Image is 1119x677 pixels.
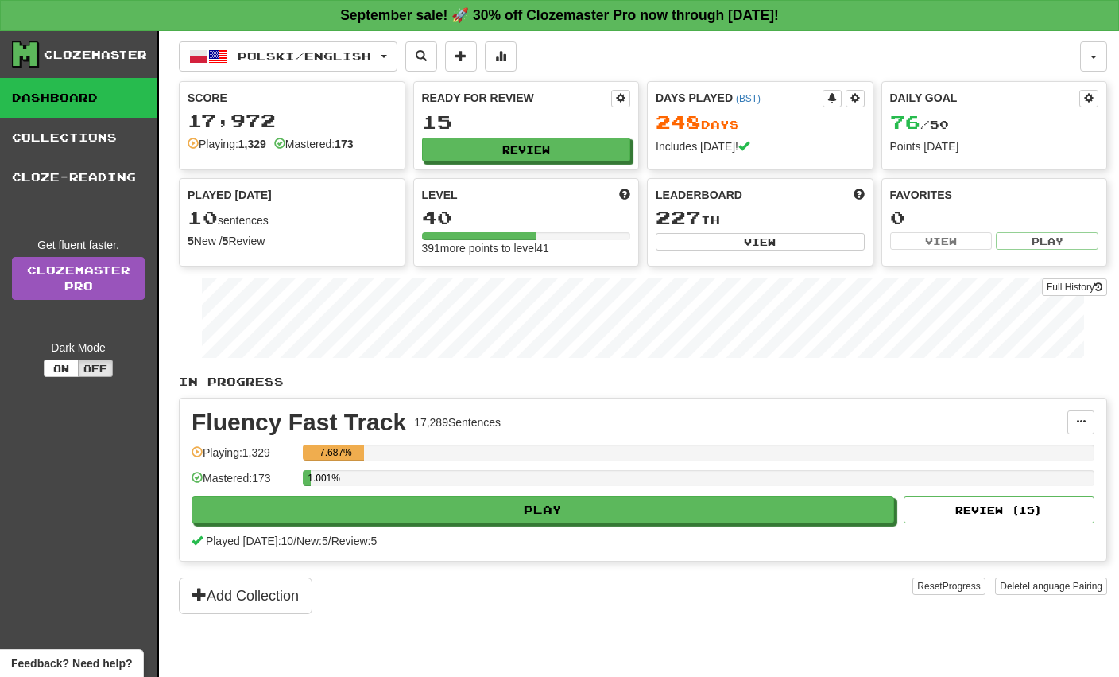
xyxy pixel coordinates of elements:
[1042,278,1107,296] button: Full History
[44,360,79,377] button: On
[656,187,742,203] span: Leaderboard
[293,535,296,547] span: /
[12,257,145,300] a: ClozemasterPro
[188,233,397,249] div: New / Review
[890,187,1099,203] div: Favorites
[656,233,865,251] button: View
[188,208,397,228] div: sentences
[890,138,1099,154] div: Points [DATE]
[904,496,1094,523] button: Review (15)
[78,360,113,377] button: Off
[238,138,266,150] strong: 1,329
[12,340,145,356] div: Dark Mode
[188,90,397,106] div: Score
[656,90,823,106] div: Days Played
[995,578,1107,595] button: DeleteLanguage Pairing
[445,41,477,72] button: Add sentence to collection
[296,535,328,547] span: New: 5
[192,470,295,496] div: Mastered: 173
[274,136,354,152] div: Mastered:
[179,41,397,72] button: Polski/English
[188,136,266,152] div: Playing:
[854,187,865,203] span: This week in points, UTC
[656,208,865,228] div: th
[890,208,1099,228] div: 0
[331,535,378,547] span: Review: 5
[188,187,272,203] span: Played [DATE]
[414,414,501,430] div: 17,289 Sentences
[890,90,1080,107] div: Daily Goal
[890,118,949,131] span: / 50
[619,187,630,203] span: Score more points to level up
[328,535,331,547] span: /
[308,445,363,461] div: 7.687%
[943,581,981,592] span: Progress
[179,374,1107,390] p: In Progress
[179,578,312,614] button: Add Collection
[422,90,612,106] div: Ready for Review
[188,206,218,228] span: 10
[44,47,147,63] div: Clozemaster
[422,240,631,256] div: 391 more points to level 41
[308,470,311,486] div: 1.001%
[656,111,701,133] span: 248
[12,237,145,253] div: Get fluent faster.
[912,578,985,595] button: ResetProgress
[996,232,1098,250] button: Play
[340,7,779,23] strong: September sale! 🚀 30% off Clozemaster Pro now through [DATE]!
[192,445,295,471] div: Playing: 1,329
[206,535,293,547] span: Played [DATE]: 10
[192,410,406,434] div: Fluency Fast Track
[188,235,194,247] strong: 5
[890,232,993,250] button: View
[223,235,229,247] strong: 5
[11,656,132,671] span: Open feedback widget
[736,93,761,104] a: (BST)
[890,111,920,133] span: 76
[485,41,517,72] button: More stats
[238,49,371,63] span: Polski / English
[422,187,458,203] span: Level
[335,138,353,150] strong: 173
[422,208,631,228] div: 40
[656,138,865,154] div: Includes [DATE]!
[422,138,631,161] button: Review
[405,41,437,72] button: Search sentences
[422,112,631,132] div: 15
[656,112,865,133] div: Day s
[1028,581,1102,592] span: Language Pairing
[188,111,397,130] div: 17,972
[656,206,701,228] span: 227
[192,496,894,523] button: Play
